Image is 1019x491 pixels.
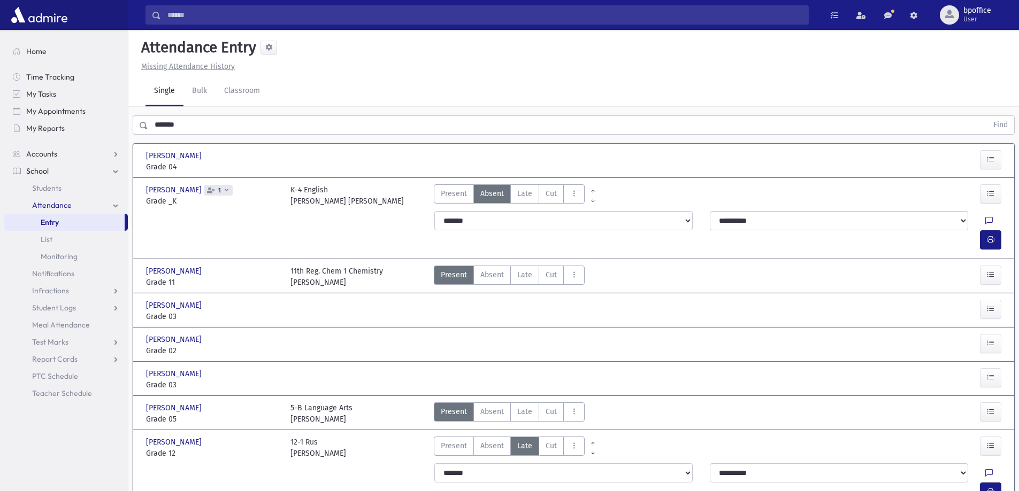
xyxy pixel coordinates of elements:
span: Grade 11 [146,277,280,288]
a: Entry [4,214,125,231]
span: Home [26,46,47,56]
span: Students [32,183,62,193]
span: Grade _K [146,196,280,207]
span: Absent [480,406,504,417]
span: Monitoring [41,252,78,261]
span: Cut [546,269,557,280]
a: Meal Attendance [4,316,128,333]
div: AttTypes [434,437,585,459]
span: Present [441,406,467,417]
span: Grade 12 [146,448,280,459]
div: AttTypes [434,402,585,425]
a: Single [145,76,183,106]
span: Attendance [32,200,72,210]
div: AttTypes [434,184,585,207]
a: PTC Schedule [4,368,128,385]
span: Absent [480,188,504,199]
a: Bulk [183,76,216,106]
div: 5-B Language Arts [PERSON_NAME] [290,402,353,425]
span: Meal Attendance [32,320,90,330]
a: School [4,162,128,180]
a: Students [4,180,128,197]
span: Cut [546,188,557,199]
span: [PERSON_NAME] [146,402,204,414]
span: Late [517,269,532,280]
a: Student Logs [4,299,128,316]
a: My Appointments [4,103,128,120]
span: Teacher Schedule [32,388,92,398]
div: K-4 English [PERSON_NAME] [PERSON_NAME] [290,184,404,207]
span: My Tasks [26,89,56,99]
span: Infractions [32,286,69,295]
span: Late [517,406,532,417]
a: Missing Attendance History [137,62,235,71]
a: Home [4,43,128,60]
a: Teacher Schedule [4,385,128,402]
a: Monitoring [4,248,128,265]
a: List [4,231,128,248]
span: Notifications [32,269,74,278]
span: 1 [216,187,223,194]
div: 11th Reg. Chem 1 Chemistry [PERSON_NAME] [290,266,383,288]
span: School [26,166,49,176]
span: [PERSON_NAME] [146,184,204,196]
a: Accounts [4,145,128,162]
span: Present [441,188,467,199]
a: My Tasks [4,85,128,103]
div: AttTypes [434,266,585,288]
span: My Reports [26,123,65,133]
span: [PERSON_NAME] [146,368,204,379]
a: Notifications [4,265,128,282]
span: [PERSON_NAME] [146,300,204,311]
span: Cut [546,440,557,451]
span: Grade 02 [146,345,280,356]
span: List [41,235,52,244]
span: User [963,15,991,24]
span: [PERSON_NAME] [146,437,204,448]
span: Student Logs [32,303,76,313]
a: My Reports [4,120,128,137]
span: Late [517,188,532,199]
span: Grade 03 [146,311,280,322]
span: Grade 04 [146,161,280,173]
img: AdmirePro [9,4,70,26]
span: Late [517,440,532,451]
a: Attendance [4,197,128,214]
span: Absent [480,440,504,451]
h5: Attendance Entry [137,38,256,57]
span: Present [441,269,467,280]
a: Infractions [4,282,128,299]
span: Entry [41,217,59,227]
a: Test Marks [4,333,128,350]
button: Find [987,116,1014,134]
span: [PERSON_NAME] [146,150,204,161]
a: Report Cards [4,350,128,368]
span: Report Cards [32,354,78,364]
span: PTC Schedule [32,371,78,381]
span: Grade 03 [146,379,280,391]
span: Time Tracking [26,72,74,82]
span: bpoffice [963,6,991,15]
span: Accounts [26,149,57,159]
span: [PERSON_NAME] [146,334,204,345]
u: Missing Attendance History [141,62,235,71]
span: [PERSON_NAME] [146,266,204,277]
div: 12-1 Rus [PERSON_NAME] [290,437,346,459]
span: Cut [546,406,557,417]
a: Classroom [216,76,269,106]
span: Test Marks [32,337,68,347]
a: Time Tracking [4,68,128,85]
span: Grade 05 [146,414,280,425]
span: Absent [480,269,504,280]
span: My Appointments [26,106,86,116]
span: Present [441,440,467,451]
input: Search [161,5,808,25]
